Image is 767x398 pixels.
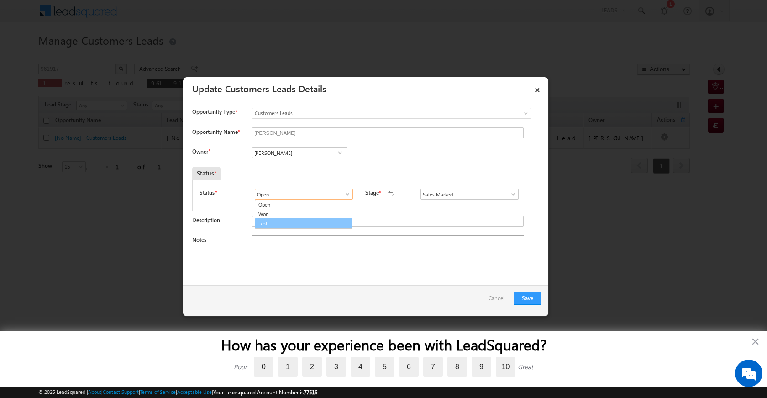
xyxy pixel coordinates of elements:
label: Opportunity Name [192,128,240,135]
label: 8 [447,357,467,377]
span: Opportunity Type [192,108,235,116]
a: Cancel [489,292,509,309]
span: Your Leadsquared Account Number is [213,389,317,396]
label: Status [200,189,215,197]
button: Save [514,292,541,305]
label: 4 [351,357,370,377]
label: 6 [399,357,419,377]
div: Chat with us now [47,48,153,60]
textarea: Type your message and hit 'Enter' [12,85,167,274]
input: Type to Search [420,189,519,200]
img: d_60004797649_company_0_60004797649 [16,48,38,60]
a: Show All Items [334,148,346,157]
a: Show All Items [339,190,351,199]
span: 77516 [304,389,317,396]
label: Owner [192,148,210,155]
a: About [88,389,101,395]
label: 0 [254,357,273,377]
div: Status [192,167,221,180]
span: © 2025 LeadSquared | | | | | [38,388,317,397]
div: Great [518,362,533,371]
a: Show All Items [505,190,516,199]
a: Terms of Service [140,389,176,395]
label: Notes [192,236,206,243]
button: Close [751,334,760,349]
input: Type to Search [255,189,353,200]
span: Customers Leads [252,109,494,117]
a: Acceptable Use [177,389,212,395]
a: Contact Support [103,389,139,395]
label: 3 [326,357,346,377]
label: 2 [302,357,322,377]
label: 9 [472,357,491,377]
label: 1 [278,357,298,377]
label: 5 [375,357,394,377]
a: Open [255,200,352,210]
h2: How has your experience been with LeadSquared? [19,336,748,353]
a: Lost [255,218,352,229]
label: 10 [496,357,515,377]
input: Type to Search [252,147,347,158]
div: Poor [234,362,247,371]
em: Start Chat [124,281,166,294]
label: Description [192,217,220,223]
a: Won [255,210,352,219]
label: 7 [423,357,443,377]
a: × [530,80,545,96]
label: Stage [365,189,379,197]
a: Update Customers Leads Details [192,82,326,95]
div: Minimize live chat window [150,5,172,27]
